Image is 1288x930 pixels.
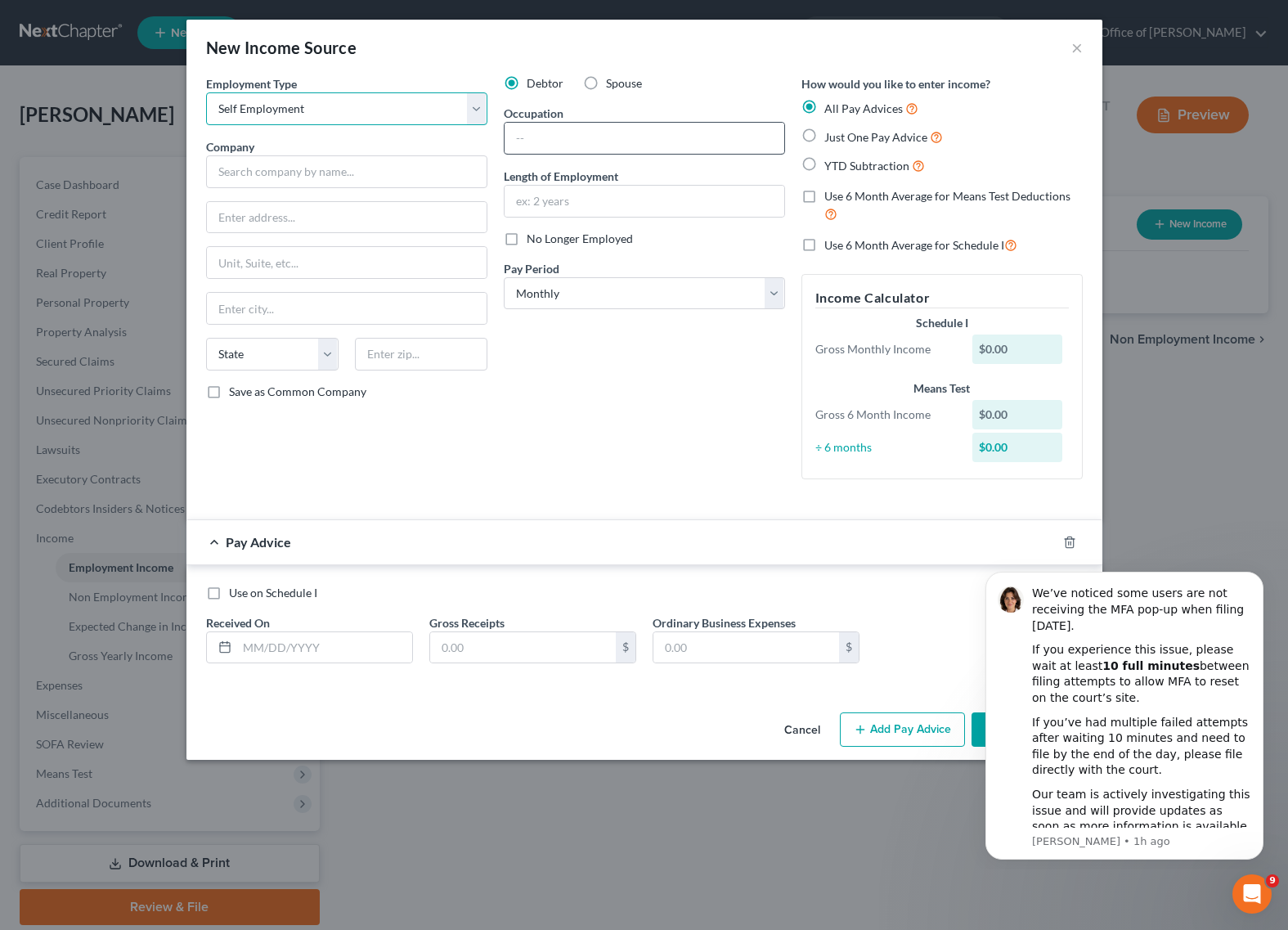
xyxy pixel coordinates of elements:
[807,439,965,456] div: ÷ 6 months
[237,632,412,663] input: MM/DD/YYYY
[840,712,965,747] button: Add Pay Advice
[504,105,563,122] label: Occupation
[505,123,784,154] input: --
[972,433,1062,462] div: $0.00
[527,231,633,245] span: No Longer Employed
[807,341,965,357] div: Gross Monthly Income
[824,101,903,115] span: All Pay Advices
[207,202,487,233] input: Enter address...
[653,632,839,663] input: 0.00
[226,534,291,550] span: Pay Advice
[961,557,1288,869] iframe: Intercom notifications message
[839,632,859,663] div: $
[606,76,642,90] span: Spouse
[1232,874,1272,914] iframe: Intercom live chat
[207,247,487,278] input: Unit, Suite, etc...
[1266,874,1279,887] span: 9
[771,714,833,747] button: Cancel
[229,586,317,600] span: Use on Schedule I
[430,632,616,663] input: 0.00
[815,288,1069,308] h5: Income Calculator
[815,315,1069,331] div: Schedule I
[504,168,618,185] label: Length of Employment
[207,293,487,324] input: Enter city...
[824,159,909,173] span: YTD Subtraction
[1071,38,1083,57] button: ×
[504,262,559,276] span: Pay Period
[206,77,297,91] span: Employment Type
[815,380,1069,397] div: Means Test
[505,186,784,217] input: ex: 2 years
[824,238,1004,252] span: Use 6 Month Average for Schedule I
[206,36,357,59] div: New Income Source
[616,632,635,663] div: $
[206,616,270,630] span: Received On
[429,614,505,631] label: Gross Receipts
[972,335,1062,364] div: $0.00
[653,614,796,631] label: Ordinary Business Expenses
[527,76,563,90] span: Debtor
[206,155,487,188] input: Search company by name...
[801,75,990,92] label: How would you like to enter income?
[824,189,1070,203] span: Use 6 Month Average for Means Test Deductions
[355,338,487,371] input: Enter zip...
[807,407,965,423] div: Gross 6 Month Income
[824,130,927,144] span: Just One Pay Advice
[229,384,366,398] span: Save as Common Company
[972,400,1062,429] div: $0.00
[206,140,254,154] span: Company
